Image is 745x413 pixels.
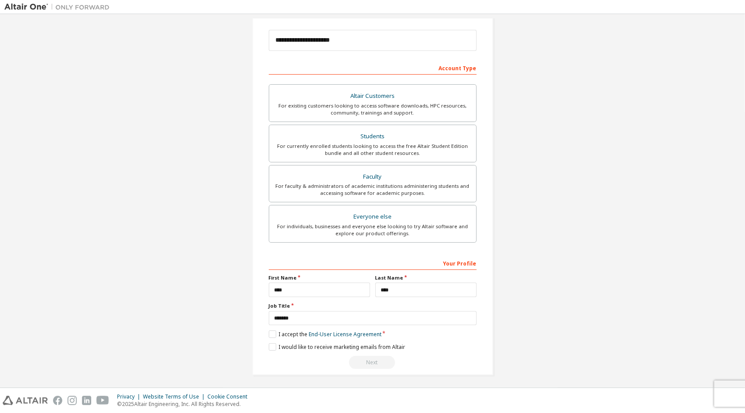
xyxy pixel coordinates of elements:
[274,211,471,223] div: Everyone else
[269,302,477,309] label: Job Title
[274,90,471,102] div: Altair Customers
[269,61,477,75] div: Account Type
[3,396,48,405] img: altair_logo.svg
[117,400,253,408] p: © 2025 Altair Engineering, Inc. All Rights Reserved.
[274,223,471,237] div: For individuals, businesses and everyone else looking to try Altair software and explore our prod...
[117,393,143,400] div: Privacy
[375,274,477,281] label: Last Name
[53,396,62,405] img: facebook.svg
[96,396,109,405] img: youtube.svg
[274,102,471,116] div: For existing customers looking to access software downloads, HPC resources, community, trainings ...
[274,143,471,157] div: For currently enrolled students looking to access the free Altair Student Edition bundle and all ...
[143,393,207,400] div: Website Terms of Use
[68,396,77,405] img: instagram.svg
[269,356,477,369] div: Read and acccept EULA to continue
[4,3,114,11] img: Altair One
[269,343,405,351] label: I would like to receive marketing emails from Altair
[269,274,370,281] label: First Name
[269,256,477,270] div: Your Profile
[309,330,381,338] a: End-User License Agreement
[269,330,381,338] label: I accept the
[274,171,471,183] div: Faculty
[82,396,91,405] img: linkedin.svg
[274,183,471,197] div: For faculty & administrators of academic institutions administering students and accessing softwa...
[274,130,471,143] div: Students
[207,393,253,400] div: Cookie Consent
